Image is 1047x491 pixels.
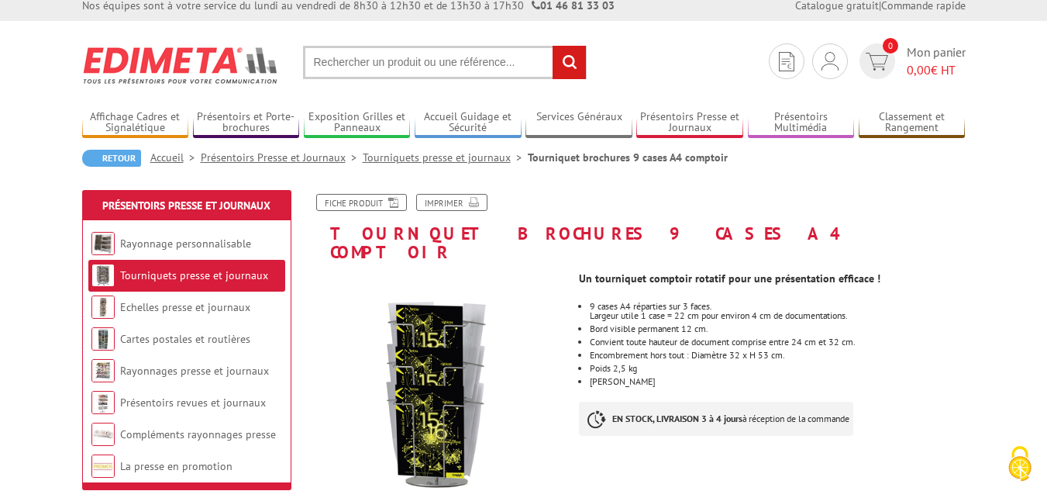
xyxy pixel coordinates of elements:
span: 0,00 [907,62,931,78]
a: Tourniquets presse et journaux [120,268,268,282]
img: Rayonnage personnalisable [91,232,115,255]
img: Echelles presse et journaux [91,296,115,319]
img: Cookies (fenêtre modale) [1001,444,1039,483]
input: Rechercher un produit ou une référence... [303,46,587,79]
li: Convient toute hauteur de document comprise entre 24 cm et 32 cm. [590,337,965,347]
input: rechercher [553,46,586,79]
li: Bord visible permanent 12 cm. [590,324,965,334]
td: Un tourniquet comptoir rotatif pour une présentation efficace ! [579,271,939,286]
p: à réception de la commande [579,402,853,436]
img: Cartes postales et routières [91,327,115,351]
a: Présentoirs revues et journaux [120,396,266,410]
a: Affichage Cadres et Signalétique [82,110,189,136]
img: Compléments rayonnages presse [91,423,115,446]
a: Retour [82,150,141,167]
a: Rayonnages presse et journaux [120,364,269,378]
img: Edimeta [82,36,280,94]
a: Présentoirs Presse et Journaux [636,110,743,136]
a: La presse en promotion [120,459,232,473]
a: Compléments rayonnages presse [120,427,276,441]
img: devis rapide [779,52,794,71]
a: Présentoirs Presse et Journaux [102,199,270,213]
a: Exposition Grilles et Panneaux [304,110,411,136]
img: La presse en promotion [91,455,115,478]
a: Fiche produit [316,194,407,211]
span: € HT [907,61,966,79]
span: 0 [883,38,898,54]
a: Présentoirs et Porte-brochures [193,110,300,136]
a: Tourniquets presse et journaux [363,150,528,164]
img: Rayonnages presse et journaux [91,359,115,382]
a: Echelles presse et journaux [120,300,250,314]
a: Services Généraux [525,110,632,136]
a: Cartes postales et routières [120,332,250,346]
img: devis rapide [821,52,839,71]
a: devis rapide 0 Mon panier 0,00€ HT [856,43,966,79]
h1: Tourniquet brochures 9 cases A4 comptoir [295,194,977,261]
a: Accueil Guidage et Sécurité [415,110,522,136]
strong: EN STOCK, LIVRAISON 3 à 4 jours [612,413,742,424]
a: Accueil [150,150,201,164]
li: [PERSON_NAME] [590,377,965,386]
a: Rayonnage personnalisable [120,237,251,251]
a: Imprimer [416,194,487,211]
li: Poids 2,5 kg [590,364,965,373]
a: Classement et Rangement [859,110,966,136]
img: Présentoirs revues et journaux [91,391,115,414]
li: 9 cases A4 réparties sur 3 faces. Largeur utile 1 case = 22 cm pour environ 4 cm de documentations. [590,302,965,320]
button: Cookies (fenêtre modale) [993,438,1047,491]
span: Mon panier [907,43,966,79]
img: Tourniquets presse et journaux [91,264,115,287]
li: Tourniquet brochures 9 cases A4 comptoir [528,150,728,165]
a: Présentoirs Multimédia [748,110,855,136]
a: Présentoirs Presse et Journaux [201,150,363,164]
img: devis rapide [866,53,888,71]
li: Encombrement hors tout : Diamètre 32 x H 53 cm. [590,351,965,360]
